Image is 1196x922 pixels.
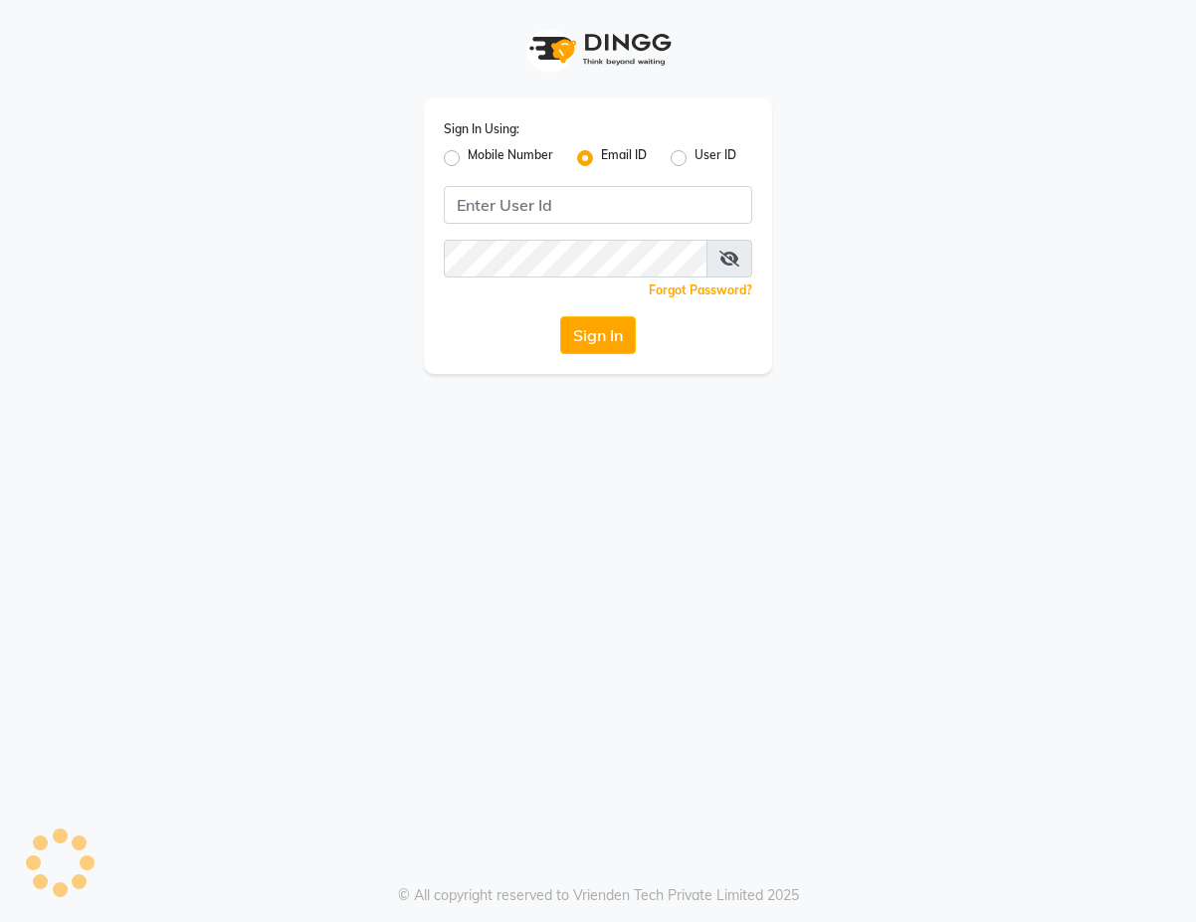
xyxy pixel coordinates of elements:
[444,240,707,277] input: Username
[518,20,678,79] img: logo1.svg
[444,120,519,138] label: Sign In Using:
[649,282,752,297] a: Forgot Password?
[468,146,553,170] label: Mobile Number
[601,146,647,170] label: Email ID
[444,186,752,224] input: Username
[560,316,636,354] button: Sign In
[695,146,736,170] label: User ID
